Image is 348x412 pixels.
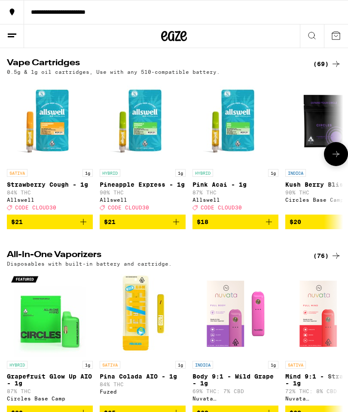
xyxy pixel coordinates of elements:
span: $18 [197,218,208,225]
p: INDICA [285,169,306,177]
button: Add to bag [100,215,186,229]
p: 1g [175,169,186,177]
div: Allswell [100,197,186,203]
img: Allswell - Pink Acai - 1g [192,79,278,165]
p: 87% THC [192,190,278,195]
img: Circles Base Camp - Grapefruit Glow Up AIO - 1g [7,271,93,357]
a: Open page for Grapefruit Glow Up AIO - 1g from Circles Base Camp [7,271,93,406]
p: SATIVA [285,361,306,369]
a: Open page for Pink Acai - 1g from Allswell [192,79,278,215]
img: Allswell - Pineapple Express - 1g [100,79,186,165]
img: Allswell - Strawberry Cough - 1g [7,79,93,165]
p: 1g [82,169,93,177]
p: Pineapple Express - 1g [100,181,186,188]
p: Disposables with built-in battery and cartridge. [7,261,172,267]
div: Circles Base Camp [7,396,93,401]
div: Allswell [7,197,93,203]
div: Allswell [192,197,278,203]
p: 69% THC: 7% CBD [192,388,278,394]
p: INDICA [192,361,213,369]
span: $21 [11,218,23,225]
div: Fuzed [100,389,186,394]
button: Add to bag [192,215,278,229]
p: HYBRID [100,169,120,177]
p: 87% THC [7,388,93,394]
p: 0.5g & 1g oil cartridges, Use with any 510-compatible battery. [7,69,220,75]
a: Open page for Strawberry Cough - 1g from Allswell [7,79,93,215]
p: SATIVA [7,169,27,177]
p: HYBRID [192,169,213,177]
a: Open page for Pineapple Express - 1g from Allswell [100,79,186,215]
p: Grapefruit Glow Up AIO - 1g [7,373,93,387]
a: Open page for Pina Colada AIO - 1g from Fuzed [100,271,186,406]
p: 1g [268,169,278,177]
p: 1g [82,361,93,369]
img: Fuzed - Pina Colada AIO - 1g [100,271,186,357]
h2: All-In-One Vaporizers [7,251,299,261]
a: (76) [313,251,341,261]
p: SATIVA [100,361,120,369]
a: Open page for Body 9:1 - Wild Grape - 1g from Nuvata (CA) [192,271,278,406]
button: Add to bag [7,215,93,229]
div: Nuvata ([GEOGRAPHIC_DATA]) [192,396,278,401]
p: 84% THC [7,190,93,195]
span: $20 [290,218,301,225]
span: $21 [104,218,116,225]
h2: Vape Cartridges [7,59,299,69]
span: CODE CLOUD30 [201,205,242,210]
p: Body 9:1 - Wild Grape - 1g [192,373,278,387]
span: CODE CLOUD30 [15,205,56,210]
p: 1g [175,361,186,369]
p: Pink Acai - 1g [192,181,278,188]
a: (69) [313,59,341,69]
p: Pina Colada AIO - 1g [100,373,186,380]
p: 84% THC [100,382,186,387]
p: Strawberry Cough - 1g [7,181,93,188]
p: HYBRID [7,361,27,369]
img: Nuvata (CA) - Body 9:1 - Wild Grape - 1g [192,271,278,357]
p: 90% THC [100,190,186,195]
span: CODE CLOUD30 [108,205,149,210]
p: 1g [268,361,278,369]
